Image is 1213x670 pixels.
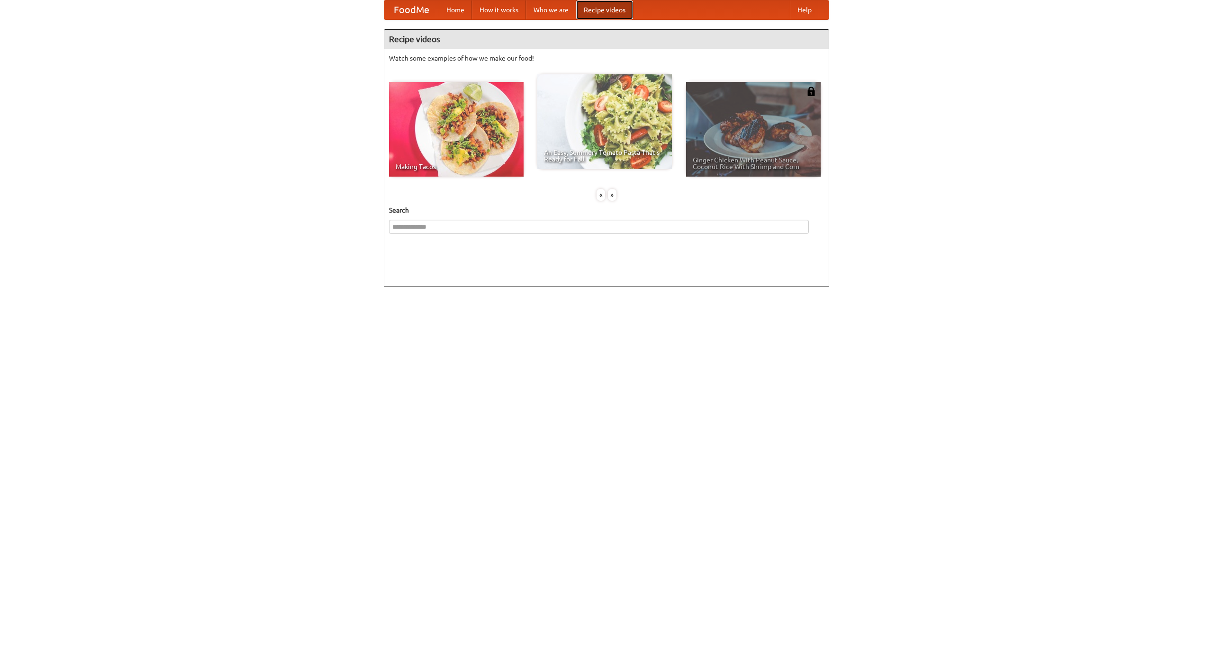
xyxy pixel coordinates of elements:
h4: Recipe videos [384,30,829,49]
div: » [608,189,616,201]
a: Who we are [526,0,576,19]
a: FoodMe [384,0,439,19]
h5: Search [389,205,824,215]
a: Recipe videos [576,0,633,19]
a: Home [439,0,472,19]
a: Making Tacos [389,82,524,177]
a: Help [790,0,819,19]
img: 483408.png [806,87,816,96]
span: Making Tacos [396,163,517,170]
div: « [597,189,605,201]
a: How it works [472,0,526,19]
span: An Easy, Summery Tomato Pasta That's Ready for Fall [544,149,665,162]
p: Watch some examples of how we make our food! [389,54,824,63]
a: An Easy, Summery Tomato Pasta That's Ready for Fall [537,74,672,169]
